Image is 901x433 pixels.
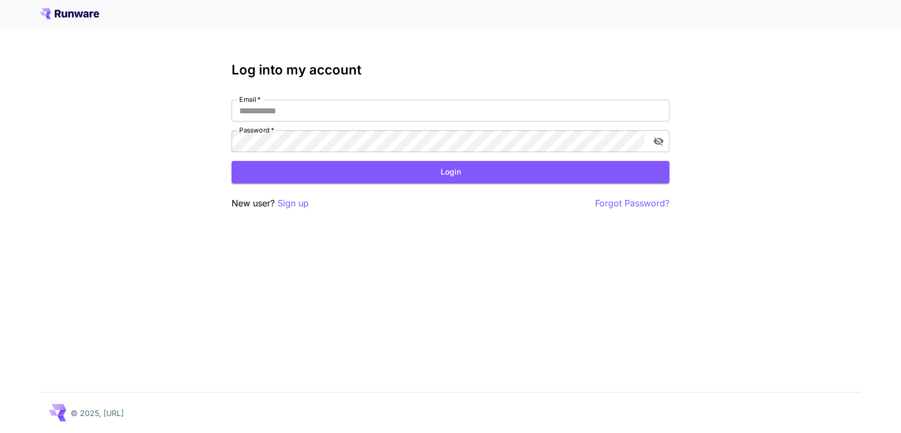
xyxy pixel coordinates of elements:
label: Email [239,95,261,104]
p: © 2025, [URL] [71,407,124,419]
p: New user? [232,197,309,210]
button: Login [232,161,669,183]
label: Password [239,125,274,135]
h3: Log into my account [232,62,669,78]
button: toggle password visibility [649,131,668,151]
button: Forgot Password? [595,197,669,210]
button: Sign up [278,197,309,210]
